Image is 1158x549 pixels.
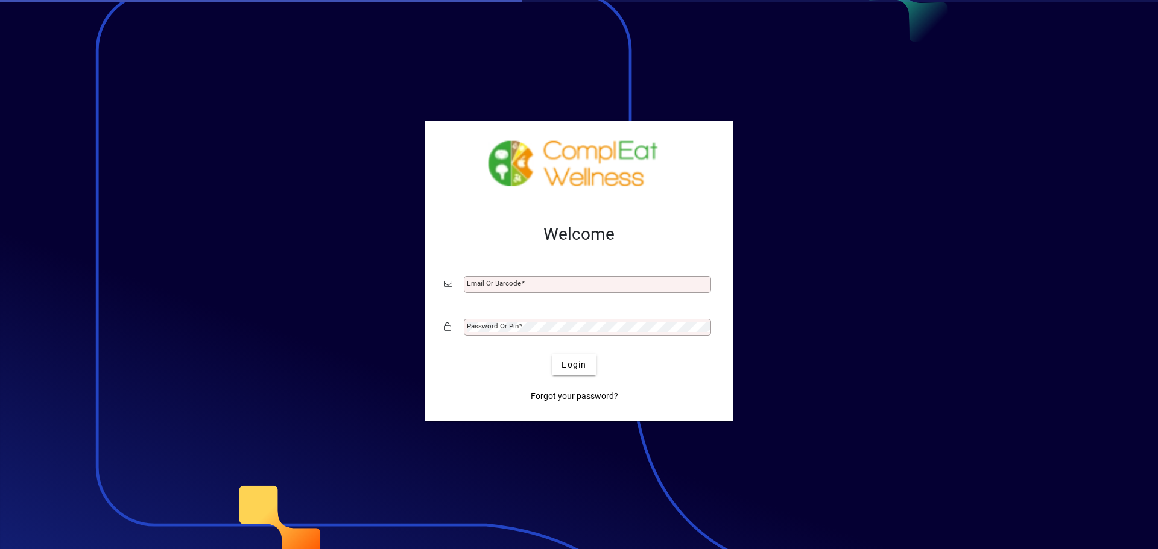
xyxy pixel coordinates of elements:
mat-label: Password or Pin [467,322,519,330]
h2: Welcome [444,224,714,245]
span: Login [562,359,586,371]
button: Login [552,354,596,375]
a: Forgot your password? [526,385,623,407]
span: Forgot your password? [531,390,618,403]
mat-label: Email or Barcode [467,279,521,287]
